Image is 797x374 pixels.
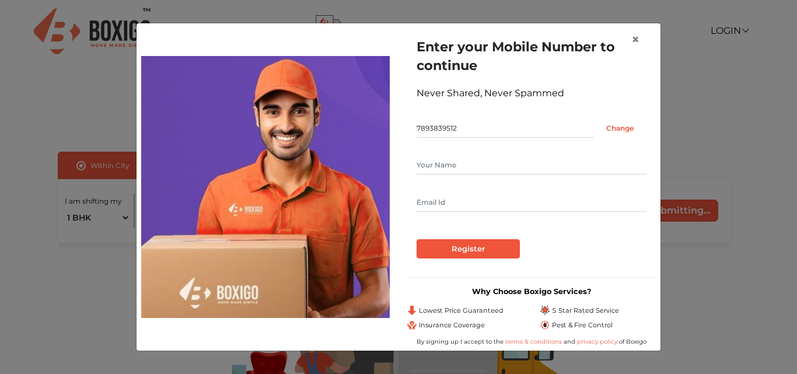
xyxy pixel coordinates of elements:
[407,287,656,296] h3: Why Choose Boxigo Services?
[631,31,639,48] span: ×
[419,320,485,330] span: Insurance Coverage
[417,119,593,138] input: Mobile No
[417,37,646,75] h1: Enter your Mobile Number to continue
[417,239,520,259] input: Register
[593,119,646,138] input: Change
[417,156,646,174] input: Your Name
[419,306,504,316] span: Lowest Price Guaranteed
[552,320,613,330] span: Pest & Fire Control
[141,56,390,317] img: relocation-img
[417,86,646,100] div: Never Shared, Never Spammed
[505,338,564,345] a: terms & conditions
[407,337,656,346] div: By signing up I accept to the and of Boxigo
[552,306,619,316] span: 5 Star Rated Service
[622,23,649,56] button: Close
[575,338,619,345] a: privacy policy
[417,193,646,212] input: Email Id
